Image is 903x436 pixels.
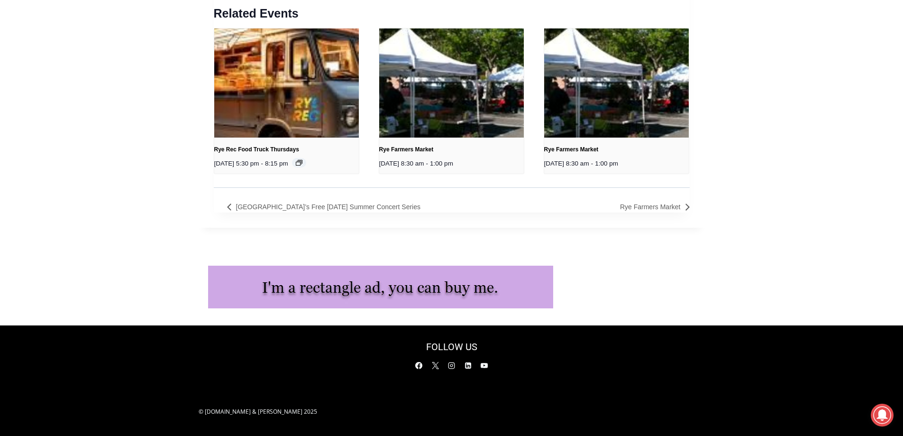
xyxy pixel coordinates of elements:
[445,359,459,373] a: Instagram
[430,160,453,168] span: 1:00 pm
[379,160,424,168] span: [DATE] 8:30 am
[379,146,434,153] a: Rye Farmers Market
[214,145,359,174] div: -
[544,146,599,153] a: Rye Farmers Market
[372,340,531,354] h2: FOLLOW US
[227,203,426,211] a: [GEOGRAPHIC_DATA]’s Free [DATE] Summer Concert Series
[214,160,259,168] span: [DATE] 5:30 pm
[461,359,475,373] a: Linkedin
[412,359,426,373] a: Facebook
[208,266,553,308] img: I'm a rectangle ad, you can buy me
[228,92,459,118] a: Intern @ [DOMAIN_NAME]
[379,145,524,174] div: -
[615,203,690,211] a: Rye Farmers Market
[544,145,689,174] div: -
[428,359,442,373] a: X
[595,160,618,168] span: 1:00 pm
[214,201,690,212] nav: Event Navigation
[248,94,439,116] span: Intern @ [DOMAIN_NAME]
[477,359,492,373] a: YouTube
[239,0,448,92] div: Apply Now <> summer and RHS senior internships available
[265,160,288,168] span: 8:15 pm
[214,146,299,153] a: Rye Rec Food Truck Thursdays
[199,407,445,416] p: © [DOMAIN_NAME] & [PERSON_NAME] 2025
[544,160,589,168] span: [DATE] 8:30 am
